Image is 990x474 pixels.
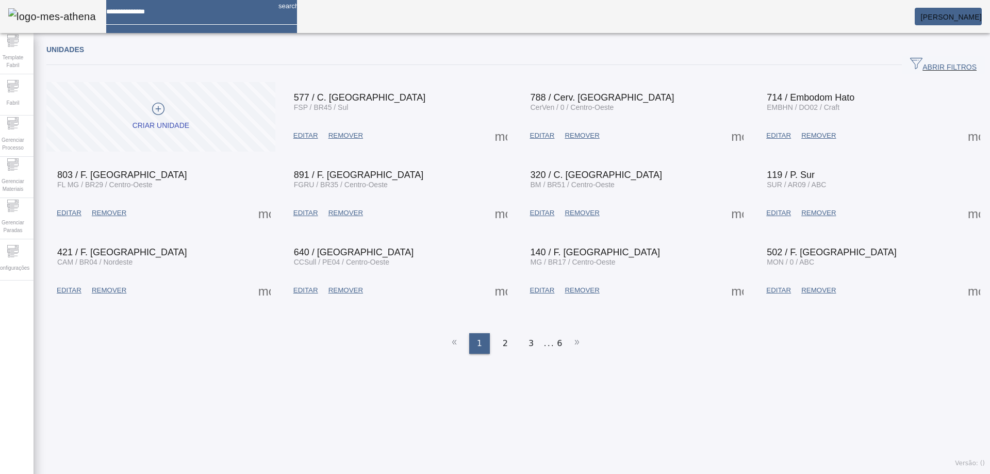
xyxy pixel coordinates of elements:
[328,130,363,141] span: REMOVER
[492,281,510,300] button: Mais
[87,281,131,300] button: REMOVER
[728,204,747,222] button: Mais
[531,103,614,111] span: CerVen / 0 / Centro-Oeste
[767,103,839,111] span: EMBHN / DO02 / Craft
[525,281,560,300] button: EDITAR
[767,258,814,266] span: MON / 0 / ABC
[293,130,318,141] span: EDITAR
[767,247,896,257] span: 502 / F. [GEOGRAPHIC_DATA]
[288,126,323,145] button: EDITAR
[801,285,836,296] span: REMOVER
[92,285,126,296] span: REMOVER
[92,208,126,218] span: REMOVER
[910,57,977,73] span: ABRIR FILTROS
[503,337,508,350] span: 2
[255,281,274,300] button: Mais
[294,103,349,111] span: FSP / BR45 / Sul
[965,281,983,300] button: Mais
[565,285,599,296] span: REMOVER
[255,204,274,222] button: Mais
[766,285,791,296] span: EDITAR
[57,247,187,257] span: 421 / F. [GEOGRAPHIC_DATA]
[323,204,368,222] button: REMOVER
[565,208,599,218] span: REMOVER
[796,204,841,222] button: REMOVER
[530,208,555,218] span: EDITAR
[728,126,747,145] button: Mais
[46,82,275,152] button: Criar unidade
[921,13,982,21] span: [PERSON_NAME]
[294,170,423,180] span: 891 / F. [GEOGRAPHIC_DATA]
[531,181,615,189] span: BM / BR51 / Centro-Oeste
[728,281,747,300] button: Mais
[531,170,662,180] span: 320 / C. [GEOGRAPHIC_DATA]
[323,281,368,300] button: REMOVER
[529,337,534,350] span: 3
[796,126,841,145] button: REMOVER
[531,92,674,103] span: 788 / Cerv. [GEOGRAPHIC_DATA]
[3,96,22,110] span: Fabril
[328,285,363,296] span: REMOVER
[559,281,604,300] button: REMOVER
[766,208,791,218] span: EDITAR
[57,258,133,266] span: CAM / BR04 / Nordeste
[530,130,555,141] span: EDITAR
[8,8,96,25] img: logo-mes-athena
[801,130,836,141] span: REMOVER
[531,258,616,266] span: MG / BR17 / Centro-Oeste
[796,281,841,300] button: REMOVER
[57,208,81,218] span: EDITAR
[293,285,318,296] span: EDITAR
[52,281,87,300] button: EDITAR
[133,121,189,131] div: Criar unidade
[57,170,187,180] span: 803 / F. [GEOGRAPHIC_DATA]
[492,204,510,222] button: Mais
[328,208,363,218] span: REMOVER
[801,208,836,218] span: REMOVER
[294,92,425,103] span: 577 / C. [GEOGRAPHIC_DATA]
[323,126,368,145] button: REMOVER
[531,247,660,257] span: 140 / F. [GEOGRAPHIC_DATA]
[965,126,983,145] button: Mais
[87,204,131,222] button: REMOVER
[525,126,560,145] button: EDITAR
[294,181,388,189] span: FGRU / BR35 / Centro-Oeste
[767,181,826,189] span: SUR / AR09 / ABC
[902,56,985,74] button: ABRIR FILTROS
[767,92,854,103] span: 714 / Embodom Hato
[557,333,562,354] li: 6
[955,460,985,467] span: Versão: ()
[530,285,555,296] span: EDITAR
[761,126,796,145] button: EDITAR
[559,204,604,222] button: REMOVER
[965,204,983,222] button: Mais
[57,285,81,296] span: EDITAR
[293,208,318,218] span: EDITAR
[565,130,599,141] span: REMOVER
[294,247,414,257] span: 640 / [GEOGRAPHIC_DATA]
[294,258,389,266] span: CCSull / PE04 / Centro-Oeste
[559,126,604,145] button: REMOVER
[46,45,84,54] span: Unidades
[57,181,153,189] span: FL MG / BR29 / Centro-Oeste
[52,204,87,222] button: EDITAR
[288,204,323,222] button: EDITAR
[761,281,796,300] button: EDITAR
[544,333,554,354] li: ...
[525,204,560,222] button: EDITAR
[767,170,815,180] span: 119 / P. Sur
[492,126,510,145] button: Mais
[288,281,323,300] button: EDITAR
[761,204,796,222] button: EDITAR
[766,130,791,141] span: EDITAR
